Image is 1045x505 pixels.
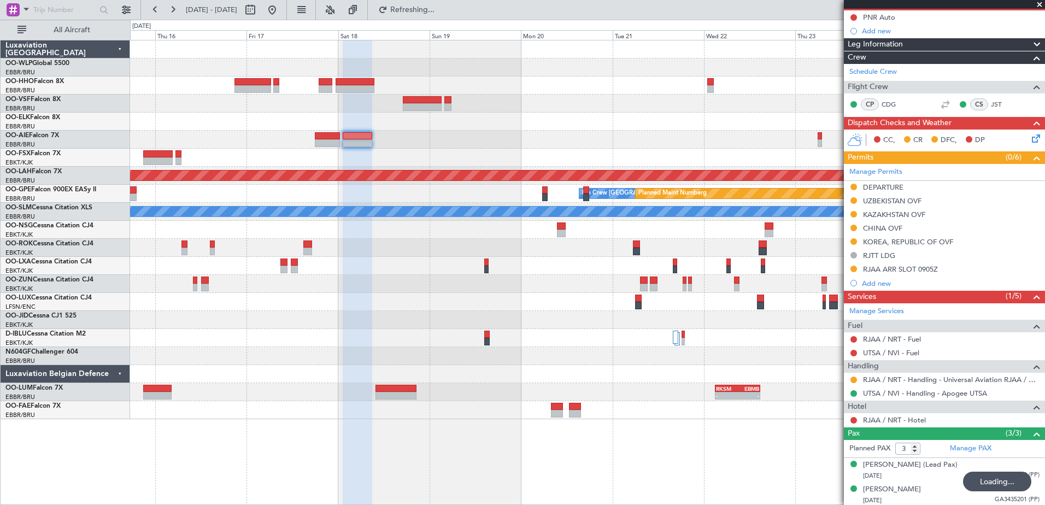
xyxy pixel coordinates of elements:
[848,427,860,440] span: Pax
[5,313,28,319] span: OO-JID
[795,30,887,40] div: Thu 23
[863,415,926,425] a: RJAA / NRT - Hotel
[5,122,35,131] a: EBBR/BRU
[5,240,93,247] a: OO-ROKCessna Citation CJ4
[848,38,903,51] span: Leg Information
[5,78,64,85] a: OO-HHOFalcon 8X
[863,265,938,274] div: RJAA ARR SLOT 0905Z
[5,168,62,175] a: OO-LAHFalcon 7X
[430,30,521,40] div: Sun 19
[863,224,902,233] div: CHINA OVF
[941,135,957,146] span: DFC,
[5,277,93,283] a: OO-ZUNCessna Citation CJ4
[861,98,879,110] div: CP
[975,135,985,146] span: DP
[5,403,61,409] a: OO-FAEFalcon 7X
[970,98,988,110] div: CS
[5,68,35,77] a: EBBR/BRU
[5,285,33,293] a: EBKT/KJK
[863,237,953,246] div: KOREA, REPUBLIC OF OVF
[848,151,873,164] span: Permits
[863,348,919,357] a: UTSA / NVI - Fuel
[5,385,33,391] span: OO-LUM
[33,2,96,18] input: Trip Number
[863,210,925,219] div: KAZAKHSTAN OVF
[5,186,96,193] a: OO-GPEFalcon 900EX EASy II
[5,259,92,265] a: OO-LXACessna Citation CJ4
[5,231,33,239] a: EBKT/KJK
[5,403,31,409] span: OO-FAE
[737,385,759,392] div: EBMB
[5,331,27,337] span: D-IBLU
[521,30,612,40] div: Mon 20
[863,460,958,471] div: [PERSON_NAME] (Lead Pax)
[849,443,890,454] label: Planned PAX
[863,484,921,495] div: [PERSON_NAME]
[5,96,31,103] span: OO-VSF
[882,99,906,109] a: CDG
[1006,427,1021,439] span: (3/3)
[848,81,888,93] span: Flight Crew
[5,222,33,229] span: OO-NSG
[950,443,991,454] a: Manage PAX
[716,392,738,399] div: -
[12,21,119,39] button: All Aircraft
[5,132,59,139] a: OO-AIEFalcon 7X
[5,114,60,121] a: OO-ELKFalcon 8X
[5,313,77,319] a: OO-JIDCessna CJ1 525
[5,86,35,95] a: EBBR/BRU
[5,96,61,103] a: OO-VSFFalcon 8X
[5,349,78,355] a: N604GFChallenger 604
[5,60,69,67] a: OO-WLPGlobal 5500
[883,135,895,146] span: CC,
[863,13,895,22] div: PNR Auto
[5,158,33,167] a: EBKT/KJK
[849,67,897,78] a: Schedule Crew
[995,495,1040,504] span: GA3435201 (PP)
[1006,290,1021,302] span: (1/5)
[5,204,92,211] a: OO-SLMCessna Citation XLS
[186,5,237,15] span: [DATE] - [DATE]
[863,334,921,344] a: RJAA / NRT - Fuel
[5,357,35,365] a: EBBR/BRU
[848,117,952,130] span: Dispatch Checks and Weather
[5,60,32,67] span: OO-WLP
[5,213,35,221] a: EBBR/BRU
[28,26,115,34] span: All Aircraft
[5,295,31,301] span: OO-LUX
[5,339,33,347] a: EBKT/KJK
[704,30,795,40] div: Wed 22
[5,150,31,157] span: OO-FSX
[373,1,439,19] button: Refreshing...
[5,186,31,193] span: OO-GPE
[5,240,33,247] span: OO-ROK
[848,360,879,373] span: Handling
[246,30,338,40] div: Fri 17
[848,320,862,332] span: Fuel
[913,135,923,146] span: CR
[863,389,987,398] a: UTSA / NVI - Handling - Apogee UTSA
[849,167,902,178] a: Manage Permits
[338,30,430,40] div: Sat 18
[5,321,33,329] a: EBKT/KJK
[863,196,921,205] div: UZBEKISTAN OVF
[5,411,35,419] a: EBBR/BRU
[5,393,35,401] a: EBBR/BRU
[5,104,35,113] a: EBBR/BRU
[848,401,866,413] span: Hotel
[849,306,904,317] a: Manage Services
[582,185,765,202] div: No Crew [GEOGRAPHIC_DATA] ([GEOGRAPHIC_DATA] National)
[863,375,1040,384] a: RJAA / NRT - Handling - Universal Aviation RJAA / NRT
[863,183,903,192] div: DEPARTURE
[5,78,34,85] span: OO-HHO
[5,222,93,229] a: OO-NSGCessna Citation CJ4
[863,472,882,480] span: [DATE]
[991,99,1015,109] a: JST
[5,132,29,139] span: OO-AIE
[5,150,61,157] a: OO-FSXFalcon 7X
[5,195,35,203] a: EBBR/BRU
[5,331,86,337] a: D-IBLUCessna Citation M2
[5,177,35,185] a: EBBR/BRU
[863,496,882,504] span: [DATE]
[5,114,30,121] span: OO-ELK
